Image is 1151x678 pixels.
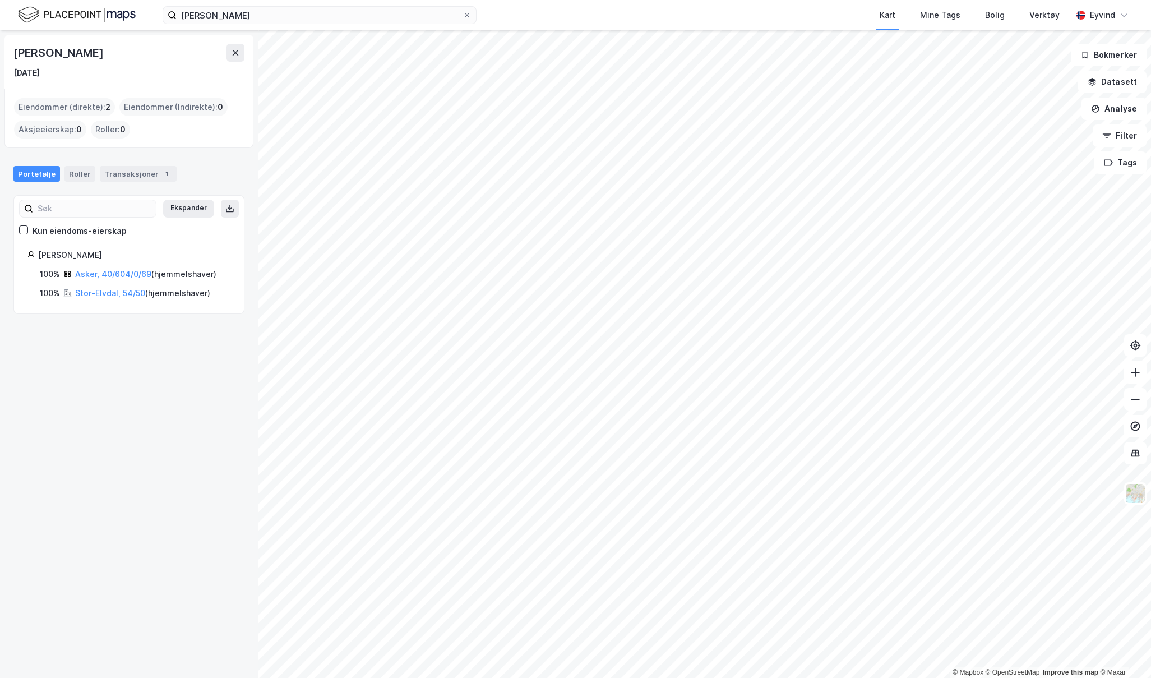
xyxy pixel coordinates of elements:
div: Verktøy [1029,8,1060,22]
button: Datasett [1078,71,1147,93]
div: Portefølje [13,166,60,182]
div: 100% [40,287,60,300]
div: Eyvind [1090,8,1115,22]
div: Aksjeeierskap : [14,121,86,139]
span: 0 [120,123,126,136]
div: Eiendommer (direkte) : [14,98,115,116]
input: Søk på adresse, matrikkel, gårdeiere, leietakere eller personer [177,7,463,24]
a: Improve this map [1043,668,1098,676]
iframe: Chat Widget [1095,624,1151,678]
button: Ekspander [163,200,214,218]
div: 1 [161,168,172,179]
input: Søk [33,200,156,217]
div: [PERSON_NAME] [38,248,230,262]
div: [DATE] [13,66,40,80]
a: Asker, 40/604/0/69 [75,269,151,279]
div: Transaksjoner [100,166,177,182]
div: Mine Tags [920,8,960,22]
div: ( hjemmelshaver ) [75,287,210,300]
div: Roller [64,166,95,182]
a: Stor-Elvdal, 54/50 [75,288,145,298]
button: Tags [1094,151,1147,174]
div: Roller : [91,121,130,139]
div: 100% [40,267,60,281]
a: Mapbox [953,668,983,676]
a: OpenStreetMap [986,668,1040,676]
button: Analyse [1081,98,1147,120]
div: Kontrollprogram for chat [1095,624,1151,678]
span: 0 [76,123,82,136]
span: 2 [105,100,110,114]
img: Z [1125,483,1146,504]
div: Eiendommer (Indirekte) : [119,98,228,116]
button: Bokmerker [1071,44,1147,66]
span: 0 [218,100,223,114]
div: ( hjemmelshaver ) [75,267,216,281]
img: logo.f888ab2527a4732fd821a326f86c7f29.svg [18,5,136,25]
div: Bolig [985,8,1005,22]
button: Filter [1093,124,1147,147]
div: Kun eiendoms-eierskap [33,224,127,238]
div: Kart [880,8,895,22]
div: [PERSON_NAME] [13,44,105,62]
